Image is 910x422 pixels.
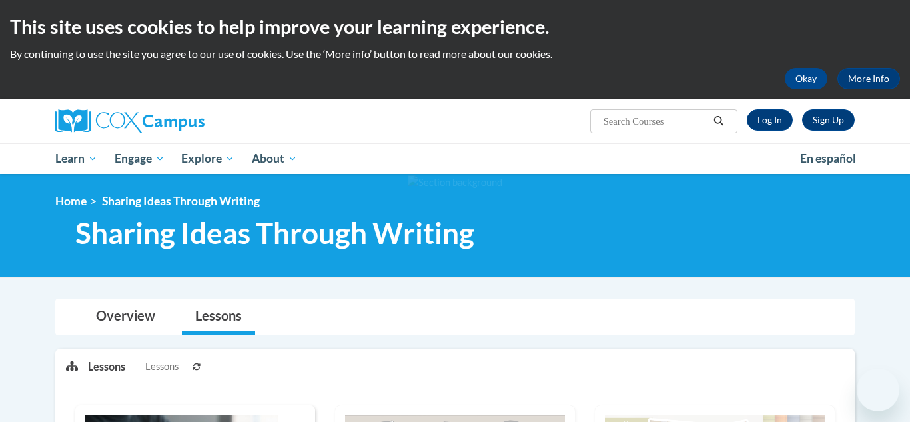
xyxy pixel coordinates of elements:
[106,143,173,174] a: Engage
[47,143,106,174] a: Learn
[791,145,865,173] a: En español
[709,113,729,129] button: Search
[55,109,205,133] img: Cox Campus
[785,68,827,89] button: Okay
[800,151,856,165] span: En español
[182,299,255,335] a: Lessons
[83,299,169,335] a: Overview
[408,175,502,190] img: Section background
[857,369,899,411] iframe: Button to launch messaging window
[145,359,179,374] span: Lessons
[802,109,855,131] a: Register
[102,194,260,208] span: Sharing Ideas Through Writing
[55,151,97,167] span: Learn
[75,215,474,251] span: Sharing Ideas Through Writing
[243,143,306,174] a: About
[173,143,243,174] a: Explore
[181,151,234,167] span: Explore
[35,143,875,174] div: Main menu
[747,109,793,131] a: Log In
[837,68,900,89] a: More Info
[10,47,900,61] p: By continuing to use the site you agree to our use of cookies. Use the ‘More info’ button to read...
[115,151,165,167] span: Engage
[252,151,297,167] span: About
[602,113,709,129] input: Search Courses
[88,359,125,374] p: Lessons
[55,109,308,133] a: Cox Campus
[10,13,900,40] h2: This site uses cookies to help improve your learning experience.
[55,194,87,208] a: Home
